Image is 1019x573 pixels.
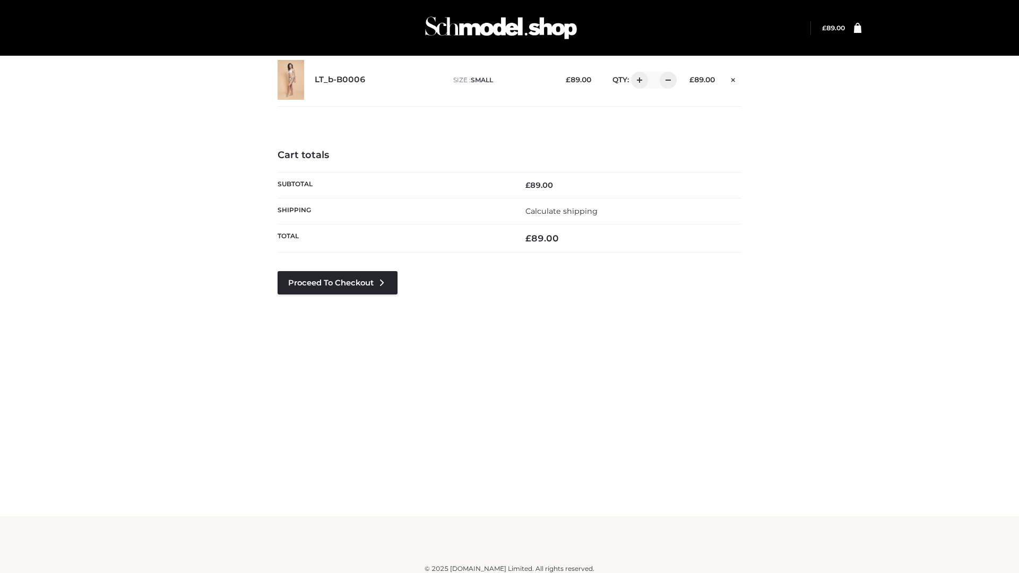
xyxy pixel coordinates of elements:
a: LT_b-B0006 [315,75,366,85]
p: size : [453,75,549,85]
th: Shipping [278,198,509,224]
bdi: 89.00 [689,75,715,84]
span: £ [525,233,531,244]
th: Total [278,224,509,253]
img: Schmodel Admin 964 [421,7,581,49]
img: LT_b-B0006 - SMALL [278,60,304,100]
span: £ [689,75,694,84]
div: QTY: [602,72,673,89]
a: £89.00 [822,24,845,32]
span: SMALL [471,76,493,84]
th: Subtotal [278,172,509,198]
bdi: 89.00 [566,75,591,84]
a: Calculate shipping [525,206,598,216]
bdi: 89.00 [525,233,559,244]
a: Remove this item [726,72,741,85]
span: £ [525,180,530,190]
span: £ [822,24,826,32]
h4: Cart totals [278,150,741,161]
span: £ [566,75,571,84]
bdi: 89.00 [822,24,845,32]
bdi: 89.00 [525,180,553,190]
a: Proceed to Checkout [278,271,398,294]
